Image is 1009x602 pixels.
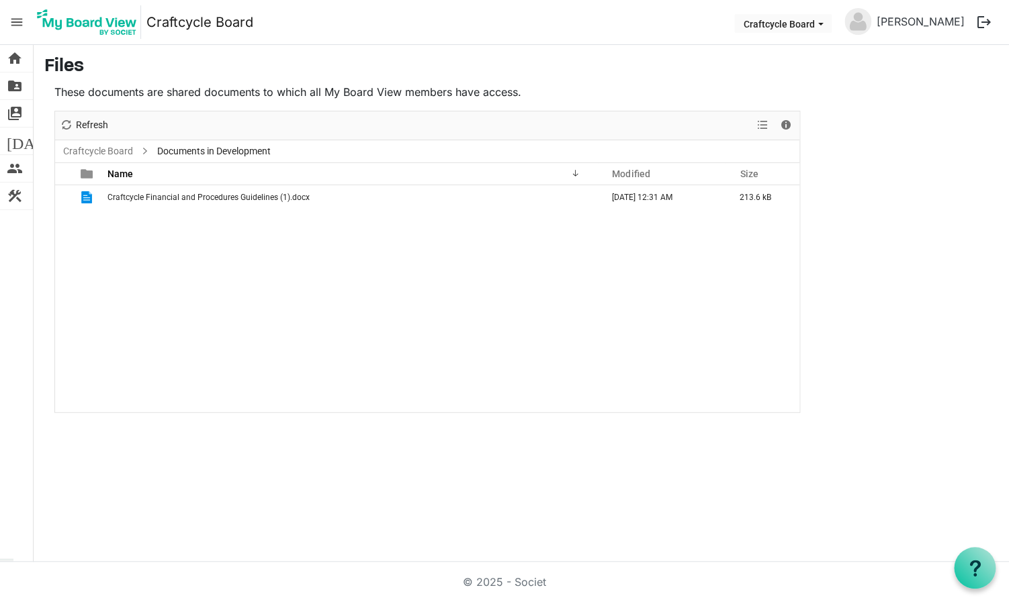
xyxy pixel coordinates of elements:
div: View [752,111,775,140]
span: home [7,45,23,72]
td: 213.6 kB is template cell column header Size [726,185,799,209]
span: folder_shared [7,72,23,99]
a: My Board View Logo [33,5,146,39]
td: is template cell column header type [73,185,103,209]
a: Craftcycle Board [60,143,136,160]
span: people [7,155,23,182]
div: Details [775,111,797,140]
td: Craftcycle Financial and Procedures Guidelines (1).docx is template cell column header Name [103,185,598,209]
span: construction [7,183,23,209]
button: Details [777,117,795,134]
button: View dropdownbutton [754,117,771,134]
span: switch_account [7,100,23,127]
button: Refresh [58,117,111,134]
span: [DATE] [7,128,58,154]
button: Craftcycle Board dropdownbutton [734,14,832,33]
span: Craftcycle Financial and Procedures Guidelines (1).docx [107,193,310,202]
img: no-profile-picture.svg [844,8,871,35]
img: My Board View Logo [33,5,141,39]
h3: Files [44,56,998,79]
span: Size [740,168,758,179]
td: July 11, 2025 12:31 AM column header Modified [598,185,726,209]
span: Name [107,168,133,179]
span: Documents in Development [155,143,273,160]
span: Refresh [75,117,109,134]
td: checkbox [55,185,73,209]
div: Refresh [55,111,113,140]
a: [PERSON_NAME] [871,8,970,35]
span: Modified [612,168,650,179]
a: Craftcycle Board [146,9,253,36]
button: logout [970,8,998,36]
p: These documents are shared documents to which all My Board View members have access. [54,84,800,100]
a: © 2025 - Societ [463,575,546,589]
span: menu [4,9,30,35]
